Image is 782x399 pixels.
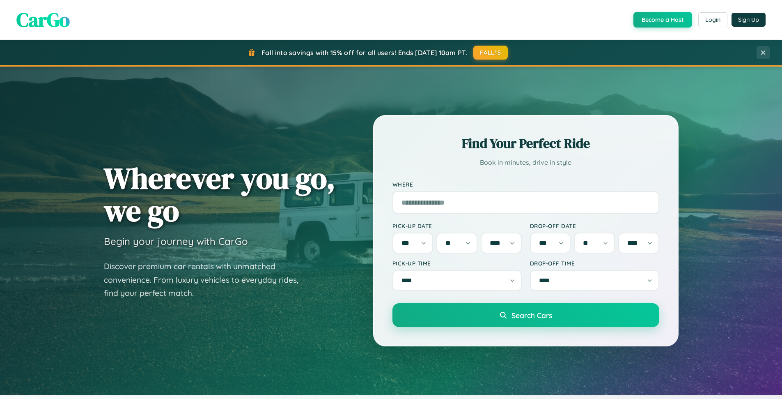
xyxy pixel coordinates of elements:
[392,157,659,168] p: Book in minutes, drive in style
[392,303,659,327] button: Search Cars
[732,13,766,27] button: Sign Up
[392,134,659,152] h2: Find Your Perfect Ride
[511,311,552,320] span: Search Cars
[104,162,335,227] h1: Wherever you go, we go
[473,46,508,60] button: FALL15
[261,48,467,57] span: Fall into savings with 15% off for all users! Ends [DATE] 10am PT.
[104,235,248,247] h3: Begin your journey with CarGo
[392,181,659,188] label: Where
[16,6,70,33] span: CarGo
[633,12,692,28] button: Become a Host
[392,260,522,267] label: Pick-up Time
[698,12,727,27] button: Login
[104,260,309,300] p: Discover premium car rentals with unmatched convenience. From luxury vehicles to everyday rides, ...
[530,260,659,267] label: Drop-off Time
[530,222,659,229] label: Drop-off Date
[392,222,522,229] label: Pick-up Date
